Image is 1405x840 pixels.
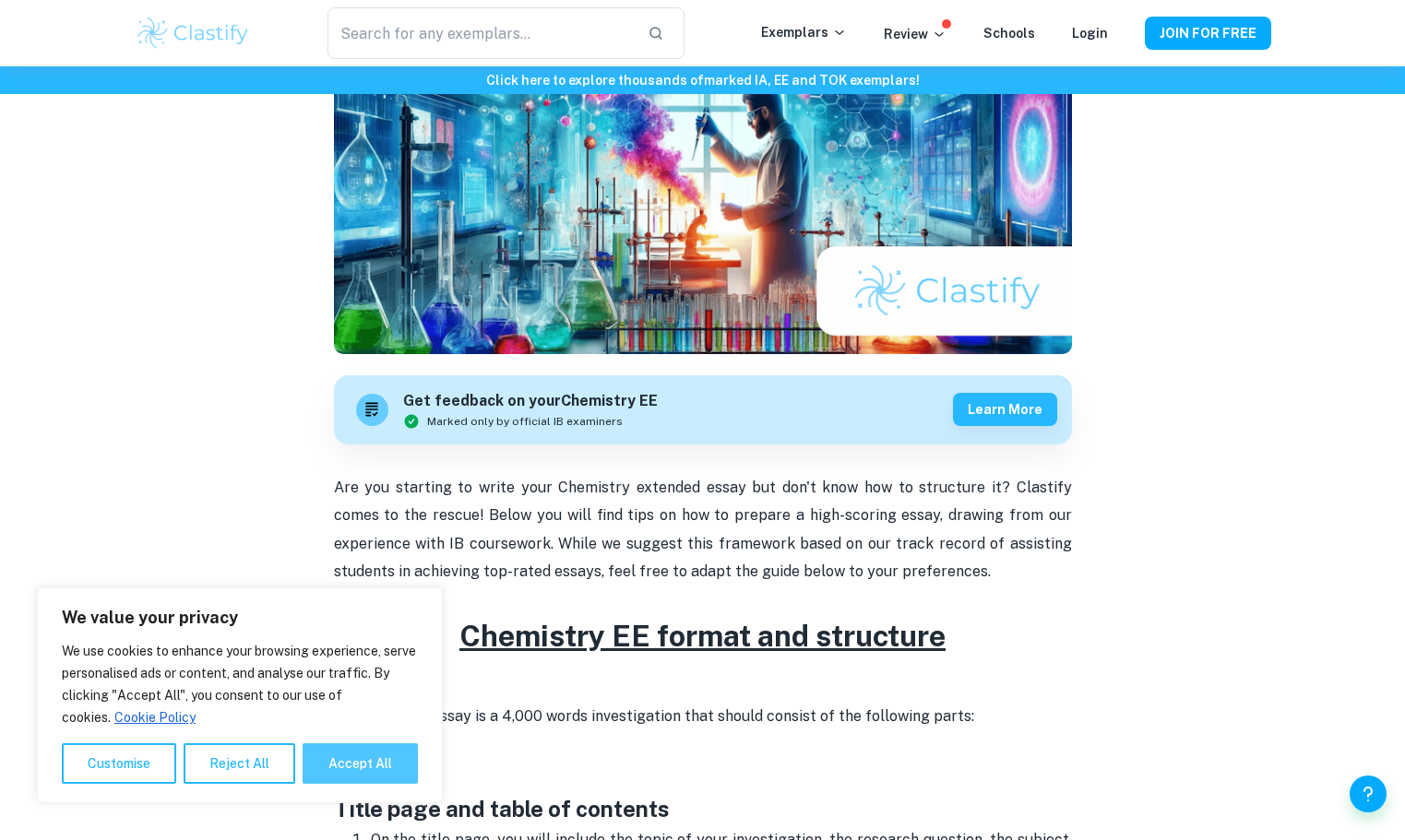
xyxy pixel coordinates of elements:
[334,796,670,822] strong: Title page and table of contents
[62,640,418,728] p: We use cookies to enhance your browsing experience, serve personalised ads or content, and analys...
[37,587,443,803] div: We value your privacy
[761,22,847,42] p: Exemplars
[1072,26,1108,41] a: Login
[334,375,1072,444] a: Get feedback on yourChemistry EEMarked only by official IB examinersLearn more
[327,7,632,59] input: Search for any exemplars...
[135,15,252,52] img: Clastify logo
[1350,775,1387,812] button: Help and Feedback
[403,390,658,413] h6: Get feedback on your Chemistry EE
[184,743,295,784] button: Reject All
[113,709,196,726] a: Cookie Policy
[303,743,418,784] button: Accept All
[334,474,1072,614] p: Are you starting to write your Chemistry extended essay but don't know how to structure it? Clast...
[953,393,1057,426] button: Learn more
[334,703,1072,759] p: The extended essay is a 4,000 words investigation that should consist of the following parts:
[983,26,1035,41] a: Schools
[62,743,176,784] button: Customise
[884,24,947,44] p: Review
[459,619,946,653] u: Chemistry EE format and structure
[4,70,1401,90] h6: Click here to explore thousands of marked IA, EE and TOK exemplars !
[427,413,623,430] span: Marked only by official IB examiners
[62,607,418,629] p: We value your privacy
[1145,17,1271,50] button: JOIN FOR FREE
